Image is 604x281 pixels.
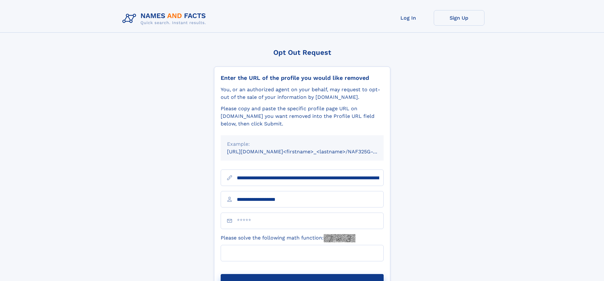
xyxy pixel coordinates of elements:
[221,86,384,101] div: You, or an authorized agent on your behalf, may request to opt-out of the sale of your informatio...
[221,74,384,81] div: Enter the URL of the profile you would like removed
[383,10,434,26] a: Log In
[434,10,484,26] a: Sign Up
[221,234,355,242] label: Please solve the following math function:
[227,149,396,155] small: [URL][DOMAIN_NAME]<firstname>_<lastname>/NAF325G-xxxxxxxx
[227,140,377,148] div: Example:
[221,105,384,128] div: Please copy and paste the specific profile page URL on [DOMAIN_NAME] you want removed into the Pr...
[120,10,211,27] img: Logo Names and Facts
[214,48,390,56] div: Opt Out Request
